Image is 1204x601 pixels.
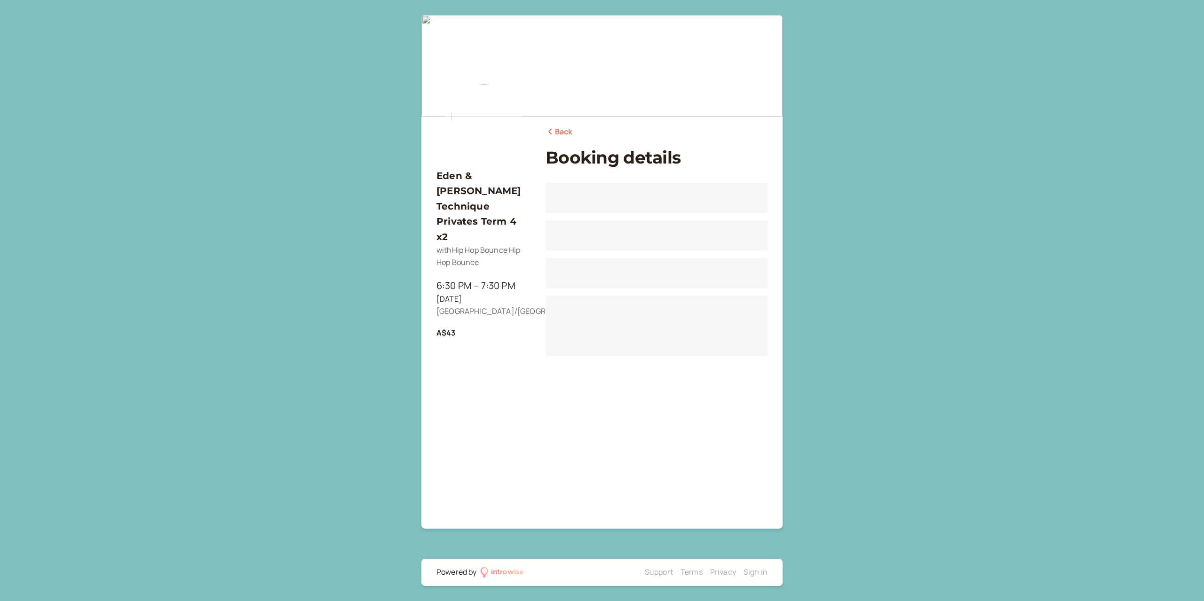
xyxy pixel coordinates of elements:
[710,567,736,577] a: Privacy
[681,567,703,577] a: Terms
[744,567,768,577] a: Sign in
[546,148,768,168] h1: Booking details
[546,220,768,250] div: Loading...
[436,278,531,293] div: 6:30 PM – 7:30 PM
[546,126,573,138] a: Back
[546,296,768,356] div: Loading...
[481,566,524,578] a: introwise
[645,567,673,577] a: Support
[546,183,768,213] div: Loading...
[436,328,456,338] b: A$43
[436,305,531,318] div: [GEOGRAPHIC_DATA]/[GEOGRAPHIC_DATA]
[436,293,531,305] div: [DATE]
[546,258,768,288] div: Loading...
[491,566,524,578] div: introwise
[436,245,521,267] span: with Hip Hop Bounce Hip Hop Bounce
[436,566,477,578] div: Powered by
[436,168,531,244] h3: Eden & [PERSON_NAME] Technique Privates Term 4 x2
